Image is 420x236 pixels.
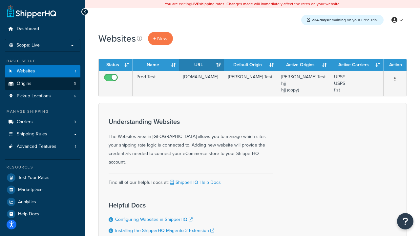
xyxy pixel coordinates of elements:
[109,202,227,209] h3: Helpful Docs
[17,26,39,32] span: Dashboard
[277,71,330,96] td: [PERSON_NAME] Test hjj hjj (copy)
[99,59,133,71] th: Status: activate to sort column ascending
[277,59,330,71] th: Active Origins: activate to sort column ascending
[74,93,76,99] span: 6
[153,35,168,42] span: + New
[330,59,384,71] th: Active Carriers: activate to sort column ascending
[109,118,273,167] div: The Websites area in [GEOGRAPHIC_DATA] allows you to manage which sites your shipping rate logic ...
[5,78,80,90] li: Origins
[5,116,80,128] a: Carriers 3
[17,119,33,125] span: Carriers
[109,173,273,187] div: Find all of our helpful docs at:
[5,65,80,77] a: Websites 1
[75,144,76,149] span: 1
[5,172,80,184] a: Test Your Rates
[115,227,214,234] a: Installing the ShipperHQ Magento 2 Extension
[74,119,76,125] span: 3
[75,69,76,74] span: 1
[5,116,80,128] li: Carriers
[5,78,80,90] a: Origins 3
[179,71,224,96] td: [DOMAIN_NAME]
[109,118,273,125] h3: Understanding Websites
[17,131,47,137] span: Shipping Rules
[98,32,136,45] h1: Websites
[5,165,80,170] div: Resources
[18,187,43,193] span: Marketplace
[5,208,80,220] a: Help Docs
[5,23,80,35] a: Dashboard
[148,32,173,45] a: + New
[5,128,80,140] a: Shipping Rules
[7,5,56,18] a: ShipperHQ Home
[312,17,328,23] strong: 234 days
[5,196,80,208] a: Analytics
[18,211,39,217] span: Help Docs
[5,90,80,102] a: Pickup Locations 6
[5,58,80,64] div: Basic Setup
[330,71,384,96] td: UPS® USPS flst
[133,71,179,96] td: Prod Test
[5,141,80,153] a: Advanced Features 1
[191,1,199,7] b: LIVE
[115,216,193,223] a: Configuring Websites in ShipperHQ
[384,59,407,71] th: Action
[224,59,277,71] th: Default Origin: activate to sort column ascending
[5,65,80,77] li: Websites
[169,179,221,186] a: ShipperHQ Help Docs
[17,81,31,87] span: Origins
[16,43,40,48] span: Scope: Live
[133,59,179,71] th: Name: activate to sort column ascending
[5,184,80,196] a: Marketplace
[179,59,224,71] th: URL: activate to sort column ascending
[301,15,384,25] div: remaining on your Free Trial
[397,213,413,229] button: Open Resource Center
[18,199,36,205] span: Analytics
[224,71,277,96] td: [PERSON_NAME] Test
[17,69,35,74] span: Websites
[17,93,51,99] span: Pickup Locations
[17,144,56,149] span: Advanced Features
[18,175,50,181] span: Test Your Rates
[74,81,76,87] span: 3
[5,90,80,102] li: Pickup Locations
[5,109,80,114] div: Manage Shipping
[5,141,80,153] li: Advanced Features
